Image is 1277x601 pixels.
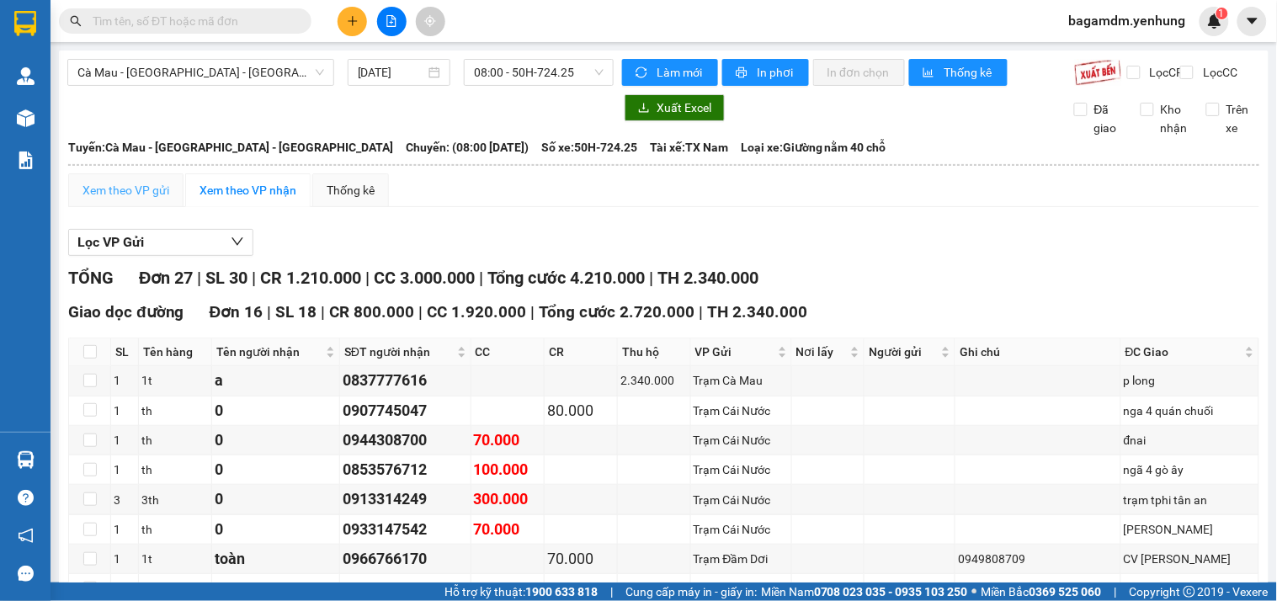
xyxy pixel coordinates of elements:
[958,550,1118,568] div: 0949808709
[547,399,615,423] div: 80.000
[547,577,615,600] div: 100.000
[93,12,291,30] input: Tìm tên, số ĐT hoặc mã đơn
[260,268,361,288] span: CR 1.210.000
[424,15,436,27] span: aim
[17,152,35,169] img: solution-icon
[212,515,340,545] td: 0
[114,491,136,509] div: 3
[141,520,209,539] div: th
[610,582,613,601] span: |
[474,428,541,452] div: 70.000
[1125,343,1242,361] span: ĐC Giao
[487,268,645,288] span: Tổng cước 4.210.000
[1219,8,1225,19] span: 1
[474,487,541,511] div: 300.000
[68,302,184,322] span: Giao dọc đường
[1124,550,1256,568] div: CV [PERSON_NAME]
[1088,100,1128,137] span: Đã giao
[657,63,705,82] span: Làm mới
[761,582,968,601] span: Miền Nam
[657,268,758,288] span: TH 2.340.000
[657,98,711,117] span: Xuất Excel
[68,229,253,256] button: Lọc VP Gửi
[200,181,296,199] div: Xem theo VP nhận
[909,59,1008,86] button: bar-chartThống kê
[1220,100,1260,137] span: Trên xe
[814,585,968,598] strong: 0708 023 035 - 0935 103 250
[141,402,209,420] div: th
[338,7,367,36] button: plus
[1124,579,1256,598] div: l0ng thanh
[68,268,114,288] span: TỔNG
[618,338,690,366] th: Thu hộ
[547,547,615,571] div: 70.000
[68,141,393,154] b: Tuyến: Cà Mau - [GEOGRAPHIC_DATA] - [GEOGRAPHIC_DATA]
[699,302,703,322] span: |
[982,582,1102,601] span: Miền Bắc
[215,577,337,600] div: bao
[923,66,937,80] span: bar-chart
[471,338,545,366] th: CC
[694,579,789,598] div: Trạm Đầm Dơi
[114,520,136,539] div: 1
[141,579,209,598] div: 1t
[70,15,82,27] span: search
[406,138,529,157] span: Chuyến: (08:00 [DATE])
[691,426,792,455] td: Trạm Cái Nước
[17,451,35,469] img: warehouse-icon
[694,460,789,479] div: Trạm Cái Nước
[444,582,598,601] span: Hỗ trợ kỹ thuật:
[327,181,375,199] div: Thống kê
[625,94,725,121] button: downloadXuất Excel
[541,138,637,157] span: Số xe: 50H-724.25
[813,59,905,86] button: In đơn chọn
[1124,491,1256,509] div: trạm tphi tân an
[114,402,136,420] div: 1
[18,528,34,544] span: notification
[1124,402,1256,420] div: nga 4 quán chuối
[340,455,471,485] td: 0853576712
[343,458,468,481] div: 0853576712
[1124,520,1256,539] div: [PERSON_NAME]
[216,343,322,361] span: Tên người nhận
[869,343,938,361] span: Người gửi
[694,431,789,449] div: Trạm Cái Nước
[427,302,526,322] span: CC 1.920.000
[386,15,397,27] span: file-add
[139,268,193,288] span: Đơn 27
[114,431,136,449] div: 1
[650,138,728,157] span: Tài xế: TX Nam
[694,520,789,539] div: Trạm Cái Nước
[114,579,136,598] div: 1
[77,231,144,253] span: Lọc VP Gửi
[955,338,1121,366] th: Ghi chú
[343,487,468,511] div: 0913314249
[340,426,471,455] td: 0944308700
[1196,63,1240,82] span: Lọc CC
[215,487,337,511] div: 0
[343,399,468,423] div: 0907745047
[212,366,340,396] td: a
[374,268,475,288] span: CC 3.000.000
[1143,63,1187,82] span: Lọc CR
[691,485,792,514] td: Trạm Cái Nước
[210,302,263,322] span: Đơn 16
[82,181,169,199] div: Xem theo VP gửi
[17,109,35,127] img: warehouse-icon
[212,426,340,455] td: 0
[707,302,807,322] span: TH 2.340.000
[474,60,604,85] span: 08:00 - 50H-724.25
[695,343,774,361] span: VP Gửi
[14,11,36,36] img: logo-vxr
[329,302,414,322] span: CR 800.000
[691,545,792,574] td: Trạm Đầm Dơi
[205,268,247,288] span: SL 30
[18,490,34,506] span: question-circle
[1245,13,1260,29] span: caret-down
[958,579,1118,598] div: 0916403214
[215,547,337,571] div: toàn
[638,102,650,115] span: download
[340,515,471,545] td: 0933147542
[694,550,789,568] div: Trạm Đầm Dơi
[944,63,994,82] span: Thống kê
